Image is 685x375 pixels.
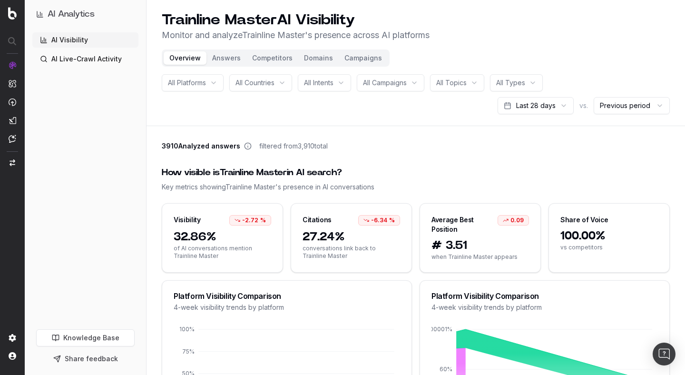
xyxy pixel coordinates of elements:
span: % [389,217,395,224]
span: 27.24% [303,229,400,245]
img: Activation [9,98,16,106]
span: % [260,217,266,224]
h1: AI Analytics [48,8,95,21]
button: Answers [206,51,246,65]
span: 32.86% [174,229,271,245]
span: conversations link back to Trainline Master [303,245,400,260]
tspan: 75% [182,348,195,355]
span: of AI conversations mention Trainline Master [174,245,271,260]
img: My account [9,352,16,360]
div: Share of Voice [560,215,608,225]
button: AI Analytics [36,8,135,21]
span: filtered from 3,910 total [259,141,328,151]
tspan: 100% [179,326,195,333]
div: Visibility [174,215,201,225]
div: Citations [303,215,332,225]
div: Key metrics showing Trainline Master 's presence in AI conversations [162,182,670,192]
img: Assist [9,135,16,143]
div: -2.72 [229,215,271,226]
span: 3910 Analyzed answers [162,141,240,151]
div: 4-week visibility trends by platform [174,303,400,312]
button: Domains [298,51,339,65]
div: Platform Visibility Comparison [174,292,400,300]
div: How visible is Trainline Master in AI search? [162,166,670,179]
div: Platform Visibility Comparison [431,292,658,300]
img: Analytics [9,61,16,69]
div: -6.34 [358,215,400,226]
span: All Topics [436,78,467,88]
div: Open Intercom Messenger [653,343,675,365]
img: Switch project [10,159,15,166]
h1: Trainline Master AI Visibility [162,11,430,29]
button: Competitors [246,51,298,65]
span: All Platforms [168,78,206,88]
div: 4-week visibility trends by platform [431,303,658,312]
img: Studio [9,117,16,124]
img: Setting [9,334,16,342]
div: 0.09 [498,215,529,226]
span: # 3.51 [431,238,529,253]
button: Campaigns [339,51,388,65]
span: 100.00% [560,228,658,244]
a: AI Live-Crawl Activity [32,51,138,67]
tspan: 60% [440,365,452,373]
button: Overview [164,51,206,65]
span: All Campaigns [363,78,407,88]
a: AI Visibility [32,32,138,48]
span: when Trainline Master appears [431,253,529,261]
span: All Countries [235,78,274,88]
span: vs competitors [560,244,658,251]
span: All Intents [304,78,333,88]
span: vs. [579,101,588,110]
button: Share feedback [36,350,135,367]
p: Monitor and analyze Trainline Master 's presence across AI platforms [162,29,430,42]
img: Intelligence [9,79,16,88]
a: Knowledge Base [36,329,135,346]
div: Average Best Position [431,215,498,234]
img: Botify logo [8,7,17,20]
